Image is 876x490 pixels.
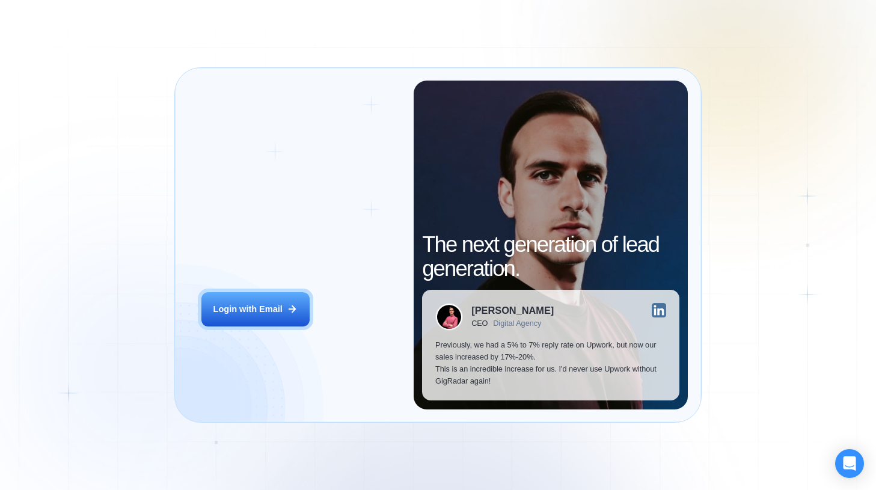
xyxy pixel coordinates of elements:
button: Login with Email [201,292,310,326]
div: Open Intercom Messenger [835,449,864,478]
h2: The next generation of lead generation. [422,233,679,281]
div: [PERSON_NAME] [471,305,554,315]
div: CEO [471,319,488,328]
p: Previously, we had a 5% to 7% reply rate on Upwork, but now our sales increased by 17%-20%. This ... [435,339,666,387]
div: Digital Agency [493,319,541,328]
div: Login with Email [213,303,283,315]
